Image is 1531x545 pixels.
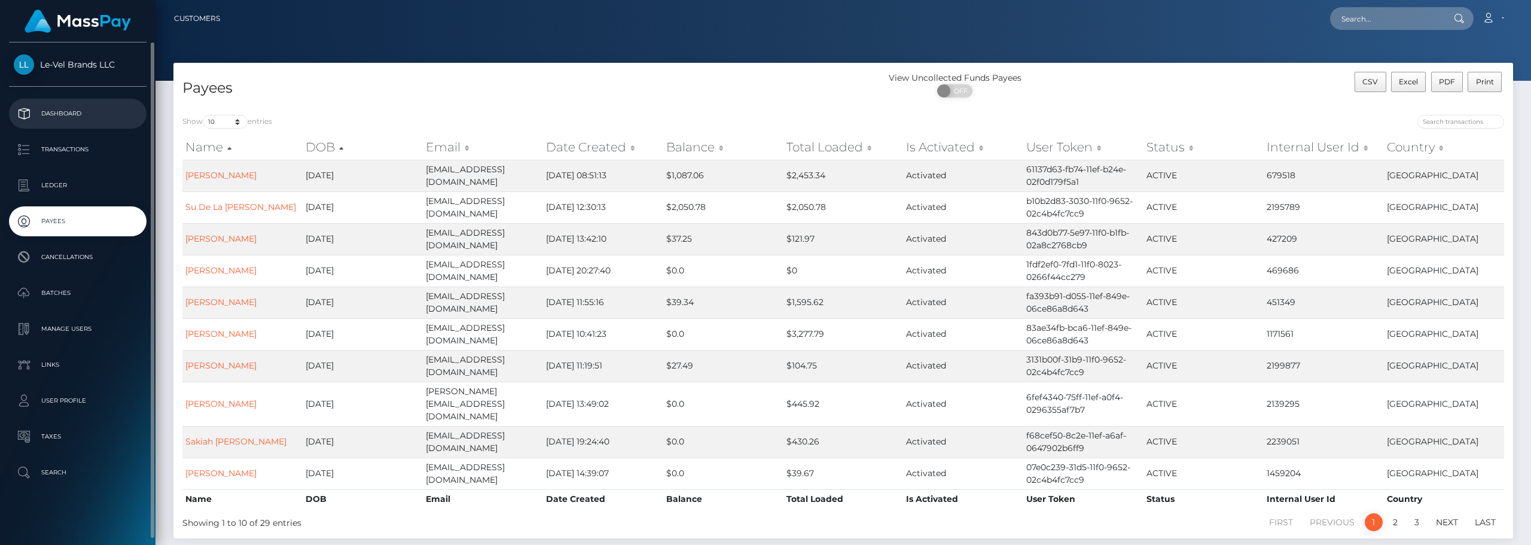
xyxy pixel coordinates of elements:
[14,428,142,446] p: Taxes
[663,426,783,458] td: $0.0
[783,191,904,223] td: $2,050.78
[423,350,543,382] td: [EMAIL_ADDRESS][DOMAIN_NAME]
[663,489,783,509] th: Balance
[1384,135,1504,159] th: Country: activate to sort column ascending
[182,135,303,159] th: Name: activate to sort column ascending
[663,382,783,426] td: $0.0
[1143,318,1264,350] td: ACTIVE
[423,318,543,350] td: [EMAIL_ADDRESS][DOMAIN_NAME]
[185,170,257,181] a: [PERSON_NAME]
[1384,287,1504,318] td: [GEOGRAPHIC_DATA]
[1143,489,1264,509] th: Status
[1264,135,1384,159] th: Internal User Id: activate to sort column ascending
[903,191,1023,223] td: Activated
[543,191,663,223] td: [DATE] 12:30:13
[1023,382,1143,426] td: 6fef4340-75ff-11ef-a0f4-0296355af7b7
[1355,72,1386,92] button: CSV
[663,160,783,191] td: $1,087.06
[174,6,220,31] a: Customers
[1143,223,1264,255] td: ACTIVE
[203,115,248,129] select: Showentries
[9,242,147,272] a: Cancellations
[1023,191,1143,223] td: b10b2d83-3030-11f0-9652-02c4b4fc7cc9
[1143,458,1264,489] td: ACTIVE
[1384,191,1504,223] td: [GEOGRAPHIC_DATA]
[1023,318,1143,350] td: 83ae34fb-bca6-11ef-849e-06ce86a8d643
[303,350,423,382] td: [DATE]
[1384,160,1504,191] td: [GEOGRAPHIC_DATA]
[1384,458,1504,489] td: [GEOGRAPHIC_DATA]
[185,233,257,244] a: [PERSON_NAME]
[783,287,904,318] td: $1,595.62
[903,135,1023,159] th: Is Activated: activate to sort column ascending
[903,426,1023,458] td: Activated
[182,489,303,509] th: Name
[1391,72,1426,92] button: Excel
[303,287,423,318] td: [DATE]
[423,160,543,191] td: [EMAIL_ADDRESS][DOMAIN_NAME]
[303,135,423,159] th: DOB: activate to sort column descending
[9,422,147,452] a: Taxes
[14,105,142,123] p: Dashboard
[14,284,142,302] p: Batches
[663,458,783,489] td: $0.0
[185,398,257,409] a: [PERSON_NAME]
[1384,223,1504,255] td: [GEOGRAPHIC_DATA]
[543,382,663,426] td: [DATE] 13:49:02
[1264,255,1384,287] td: 469686
[303,160,423,191] td: [DATE]
[303,223,423,255] td: [DATE]
[1399,77,1418,86] span: Excel
[1264,458,1384,489] td: 1459204
[1264,191,1384,223] td: 2195789
[543,318,663,350] td: [DATE] 10:41:23
[783,135,904,159] th: Total Loaded: activate to sort column ascending
[1023,255,1143,287] td: 1fdf2ef0-7fd1-11f0-8023-0266f44cc279
[663,255,783,287] td: $0.0
[783,350,904,382] td: $104.75
[1439,77,1455,86] span: PDF
[543,255,663,287] td: [DATE] 20:27:40
[423,382,543,426] td: [PERSON_NAME][EMAIL_ADDRESS][DOMAIN_NAME]
[1384,426,1504,458] td: [GEOGRAPHIC_DATA]
[903,255,1023,287] td: Activated
[303,426,423,458] td: [DATE]
[903,489,1023,509] th: Is Activated
[783,318,904,350] td: $3,277.79
[543,223,663,255] td: [DATE] 13:42:10
[1384,350,1504,382] td: [GEOGRAPHIC_DATA]
[9,170,147,200] a: Ledger
[25,10,131,33] img: MassPay Logo
[1431,72,1463,92] button: PDF
[543,160,663,191] td: [DATE] 08:51:13
[663,223,783,255] td: $37.25
[663,191,783,223] td: $2,050.78
[903,382,1023,426] td: Activated
[303,318,423,350] td: [DATE]
[1143,255,1264,287] td: ACTIVE
[1264,223,1384,255] td: 427209
[182,512,722,529] div: Showing 1 to 10 of 29 entries
[1384,382,1504,426] td: [GEOGRAPHIC_DATA]
[182,78,834,99] h4: Payees
[1264,287,1384,318] td: 451349
[1264,426,1384,458] td: 2239051
[303,382,423,426] td: [DATE]
[1023,350,1143,382] td: 3131b00f-31b9-11f0-9652-02c4b4fc7cc9
[185,468,257,479] a: [PERSON_NAME]
[1264,489,1384,509] th: Internal User Id
[1023,135,1143,159] th: User Token: activate to sort column ascending
[185,360,257,371] a: [PERSON_NAME]
[9,386,147,416] a: User Profile
[185,202,296,212] a: Su De La [PERSON_NAME]
[903,223,1023,255] td: Activated
[783,426,904,458] td: $430.26
[1468,72,1502,92] button: Print
[944,84,974,98] span: OFF
[1023,160,1143,191] td: 61137d63-fb74-11ef-b24e-02f0d179f5a1
[783,489,904,509] th: Total Loaded
[783,255,904,287] td: $0
[423,489,543,509] th: Email
[185,265,257,276] a: [PERSON_NAME]
[9,314,147,344] a: Manage Users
